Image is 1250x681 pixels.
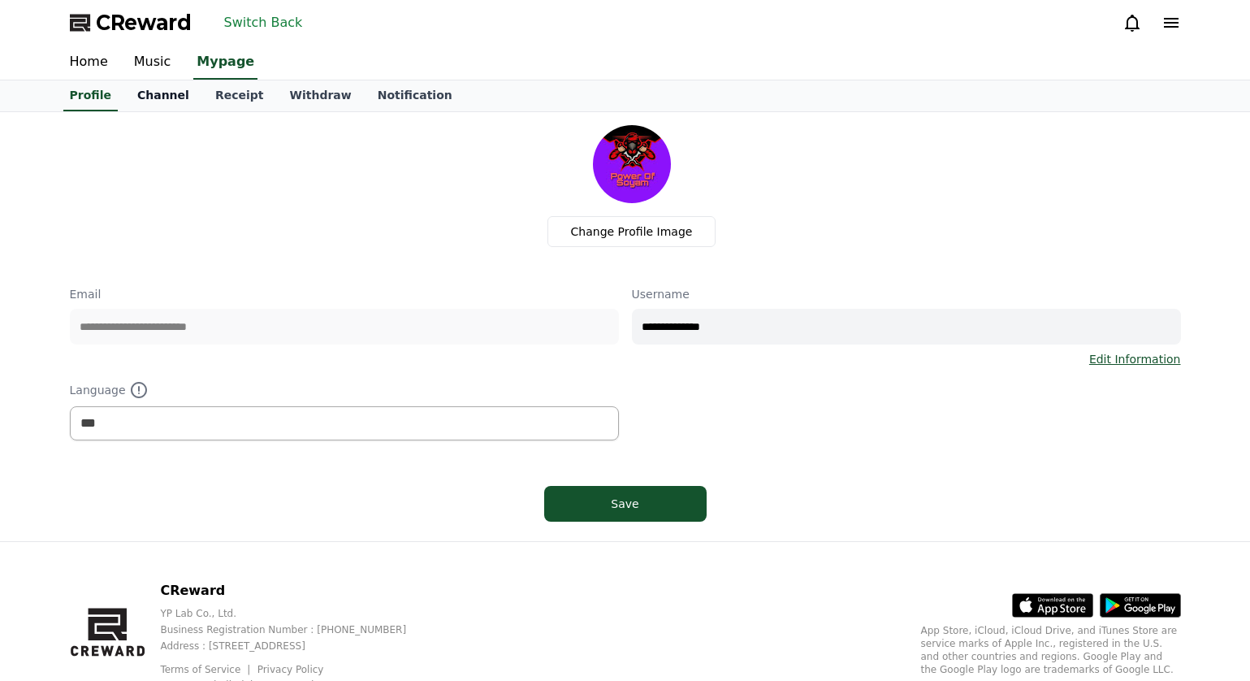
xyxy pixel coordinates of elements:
button: Save [544,486,707,522]
a: Notification [365,80,465,111]
button: Switch Back [218,10,309,36]
p: Business Registration Number : [PHONE_NUMBER] [160,623,432,636]
p: YP Lab Co., Ltd. [160,607,432,620]
div: Save [577,496,674,512]
p: Language [70,380,619,400]
a: Withdraw [276,80,364,111]
img: profile_image [593,125,671,203]
a: Terms of Service [160,664,253,675]
p: App Store, iCloud, iCloud Drive, and iTunes Store are service marks of Apple Inc., registered in ... [921,624,1181,676]
a: CReward [70,10,192,36]
a: Receipt [202,80,277,111]
a: Mypage [193,46,257,80]
a: Edit Information [1089,351,1181,367]
a: Privacy Policy [257,664,324,675]
span: CReward [96,10,192,36]
label: Change Profile Image [547,216,716,247]
p: CReward [160,581,432,601]
a: Channel [124,80,202,111]
a: Home [57,46,121,80]
p: Username [632,286,1181,302]
p: Address : [STREET_ADDRESS] [160,640,432,653]
a: Profile [63,80,118,111]
p: Email [70,286,619,302]
a: Music [121,46,184,80]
